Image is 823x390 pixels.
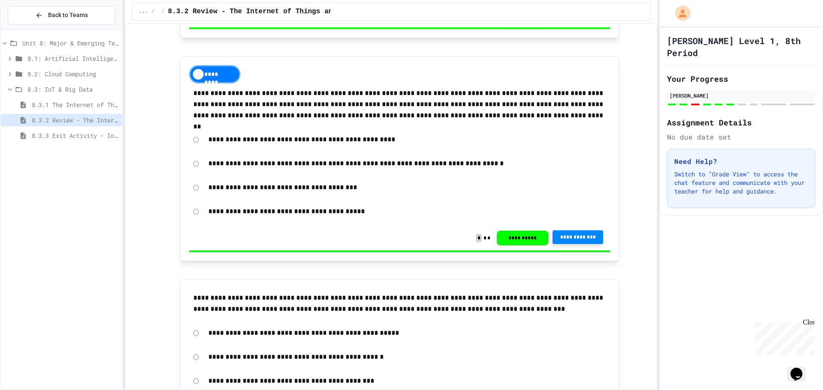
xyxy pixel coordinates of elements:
[22,39,119,48] span: Unit 8: Major & Emerging Technologies
[32,100,119,109] span: 8.3.1 The Internet of Things and Big Data: Our Connected Digital World
[32,116,119,125] span: 8.3.2 Review - The Internet of Things and Big Data
[667,116,815,128] h2: Assignment Details
[752,319,814,355] iframe: chat widget
[151,8,154,15] span: /
[27,54,119,63] span: 8.1: Artificial Intelligence Basics
[27,85,119,94] span: 8.3: IoT & Big Data
[674,156,808,167] h3: Need Help?
[139,8,148,15] span: ...
[667,132,815,142] div: No due date set
[667,73,815,85] h2: Your Progress
[670,92,813,99] div: [PERSON_NAME]
[32,131,119,140] span: 8.3.3 Exit Activity - IoT Data Detective Challenge
[27,69,119,78] span: 8.2: Cloud Computing
[48,11,88,20] span: Back to Teams
[674,170,808,196] p: Switch to "Grade View" to access the chat feature and communicate with your teacher for help and ...
[667,35,815,59] h1: [PERSON_NAME] Level 1, 8th Period
[168,6,374,17] span: 8.3.2 Review - The Internet of Things and Big Data
[162,8,165,15] span: /
[787,356,814,381] iframe: chat widget
[666,3,693,23] div: My Account
[3,3,59,54] div: Chat with us now!Close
